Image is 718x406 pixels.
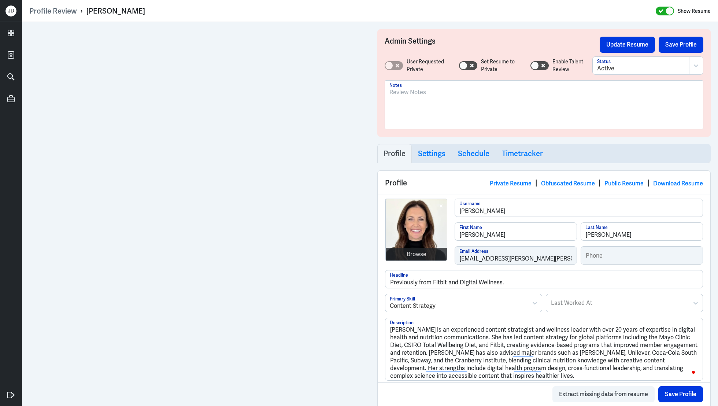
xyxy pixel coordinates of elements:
[385,318,703,380] textarea: To enrich screen reader interactions, please activate Accessibility in Grammarly extension settings
[29,29,363,399] iframe: To enrich screen reader interactions, please activate Accessibility in Grammarly extension settings
[541,180,595,187] a: Obfuscated Resume
[490,177,703,188] div: | | |
[604,180,644,187] a: Public Resume
[490,180,532,187] a: Private Resume
[600,37,655,53] button: Update Resume
[407,250,426,259] div: Browse
[678,6,711,16] label: Show Resume
[658,386,703,402] button: Save Profile
[455,247,577,264] input: Email Address
[378,171,710,195] div: Profile
[386,199,447,261] img: Screenshot_2025-09-04_at_18.15.31.jpg
[502,149,543,158] h3: Timetracker
[385,37,600,53] h3: Admin Settings
[385,270,703,288] input: Headline
[552,386,655,402] button: Extract missing data from resume
[384,149,406,158] h3: Profile
[581,223,703,240] input: Last Name
[455,223,577,240] input: First Name
[418,149,445,158] h3: Settings
[653,180,703,187] a: Download Resume
[29,6,77,16] a: Profile Review
[581,247,703,264] input: Phone
[458,149,489,158] h3: Schedule
[552,58,592,73] label: Enable Talent Review
[455,199,703,217] input: Username
[659,37,703,53] button: Save Profile
[86,6,145,16] div: [PERSON_NAME]
[481,58,523,73] label: Set Resume to Private
[407,58,452,73] label: User Requested Private
[5,5,16,16] div: J D
[77,6,86,16] p: ›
